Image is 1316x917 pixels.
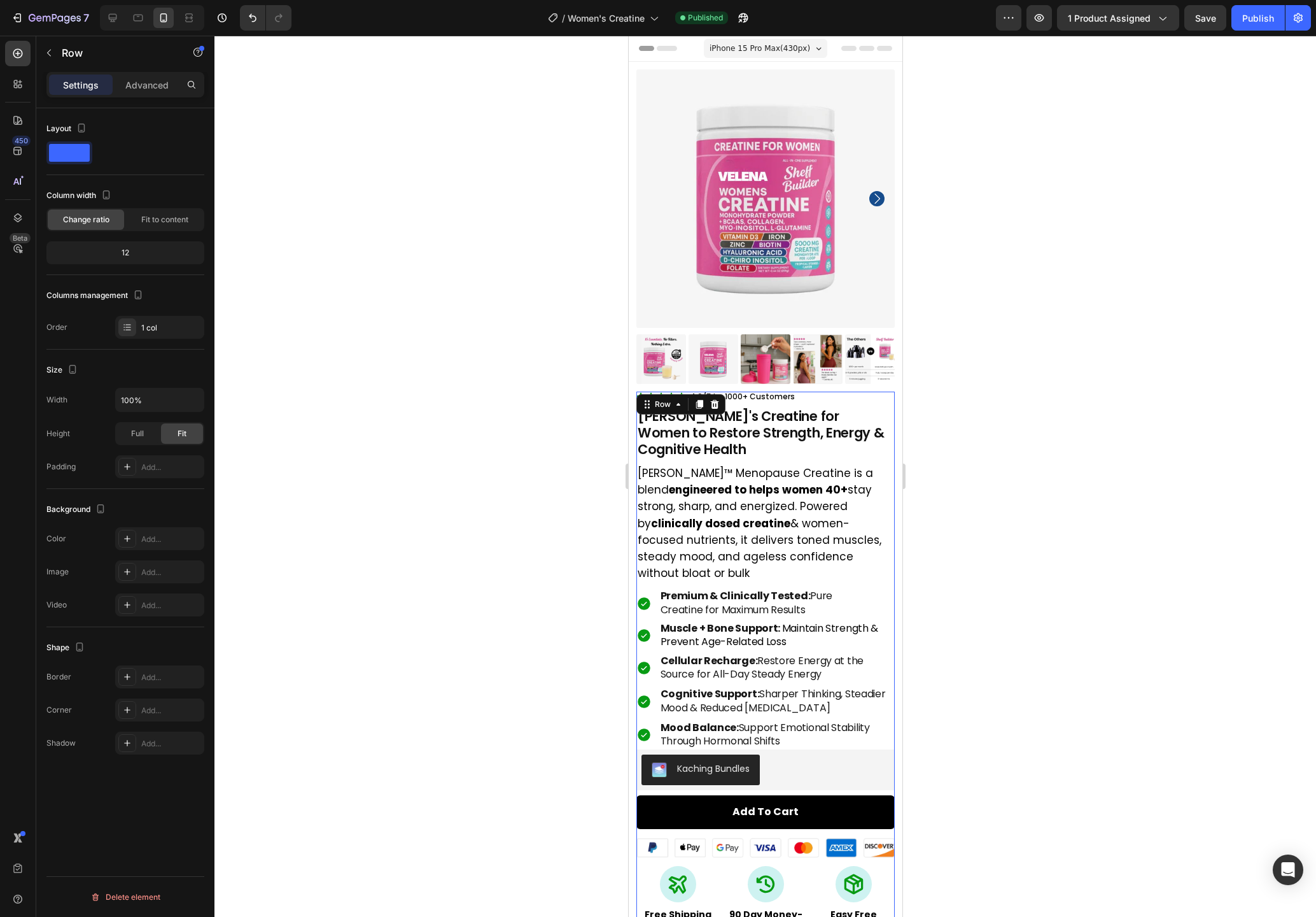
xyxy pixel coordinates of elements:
[629,36,902,917] iframe: Design area
[141,672,201,683] div: Add...
[5,5,95,31] button: 7
[46,322,67,333] div: Order
[83,10,89,25] p: 7
[178,428,186,439] span: Fit
[46,362,80,379] div: Size
[49,244,202,262] div: 12
[46,737,76,749] div: Shadow
[46,671,71,683] div: Border
[46,287,146,304] div: Columns management
[90,890,160,905] div: Delete element
[46,566,69,578] div: Image
[46,639,87,657] div: Shape
[131,428,144,439] span: Full
[141,600,201,611] div: Add...
[62,45,170,60] p: Row
[141,567,201,578] div: Add...
[10,233,31,243] div: Beta
[46,704,72,716] div: Corner
[24,363,45,374] div: Row
[1231,5,1285,31] button: Publish
[63,214,109,225] span: Change ratio
[9,873,89,885] p: Free Shipping
[116,388,204,411] input: Auto
[46,394,67,406] div: Width
[688,12,723,24] span: Published
[562,11,565,25] span: /
[46,120,89,138] div: Layout
[141,462,201,473] div: Add...
[1273,855,1303,885] div: Open Intercom Messenger
[63,78,99,92] p: Settings
[1242,11,1274,25] div: Publish
[97,873,177,896] p: 90 Day Money-Back
[185,873,265,896] p: Easy Free Returns
[1068,11,1151,25] span: 1 product assigned
[46,461,76,473] div: Padding
[568,11,645,25] span: Women's Creatine
[46,187,114,204] div: Column width
[1184,5,1226,31] button: Save
[46,501,108,518] div: Background
[125,78,169,92] p: Advanced
[1057,5,1179,31] button: 1 product assigned
[141,322,201,334] div: 1 col
[46,599,67,611] div: Video
[46,533,66,544] div: Color
[46,887,204,907] button: Delete element
[141,738,201,750] div: Add...
[240,5,291,31] div: Undo/Redo
[46,428,70,439] div: Height
[141,534,201,545] div: Add...
[141,214,188,225] span: Fit to content
[12,136,31,146] div: 450
[1195,13,1216,24] span: Save
[141,705,201,716] div: Add...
